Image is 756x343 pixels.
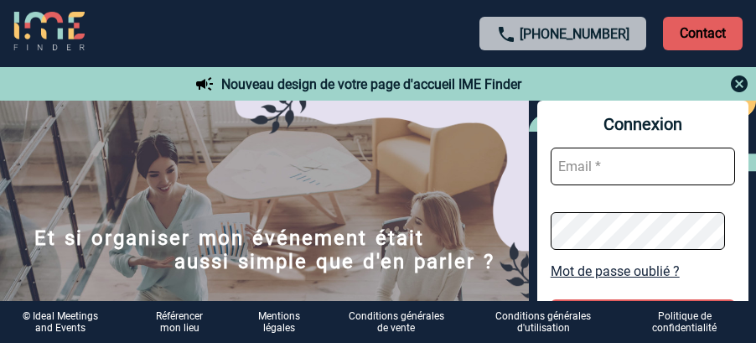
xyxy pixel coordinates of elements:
[474,310,627,335] a: Conditions générales d'utilisation
[148,310,212,334] a: Référencer mon lieu
[520,26,629,42] a: [PHONE_NUMBER]
[239,310,333,335] a: Mentions légales
[345,310,447,334] p: Conditions générales de vente
[640,310,729,334] p: Politique de confidentialité
[551,148,735,185] input: Email *
[551,263,735,279] a: Mot de passe oublié ?
[252,310,306,334] p: Mentions légales
[663,17,743,50] p: Contact
[332,310,474,335] a: Conditions générales de vente
[496,24,516,44] img: call-24-px.png
[487,310,600,334] p: Conditions générales d'utilisation
[627,310,756,335] a: Politique de confidentialité
[551,114,735,134] span: Connexion
[13,310,107,334] div: © Ideal Meetings and Events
